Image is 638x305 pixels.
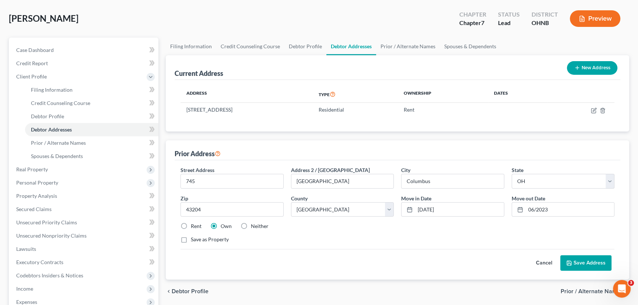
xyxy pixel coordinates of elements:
span: Income [16,285,33,292]
a: Debtor Profile [284,38,326,55]
button: Prior / Alternate Names chevron_right [561,288,629,294]
a: Spouses & Dependents [25,150,158,163]
span: Expenses [16,299,37,305]
span: City [401,167,410,173]
span: Credit Counseling Course [31,100,90,106]
button: New Address [567,61,617,75]
th: Ownership [398,86,488,103]
input: Enter street address [181,174,283,188]
a: Prior / Alternate Names [25,136,158,150]
button: chevron_left Debtor Profile [166,288,208,294]
a: Debtor Addresses [326,38,376,55]
span: 3 [628,280,634,286]
a: Secured Claims [10,203,158,216]
div: Prior Address [175,149,221,158]
th: Dates [488,86,547,103]
span: Prior / Alternate Names [561,288,623,294]
div: District [532,10,558,19]
a: Unsecured Nonpriority Claims [10,229,158,242]
span: Unsecured Priority Claims [16,219,77,225]
span: Property Analysis [16,193,57,199]
span: County [291,195,308,201]
a: Debtor Profile [25,110,158,123]
span: 7 [481,19,484,26]
span: Real Property [16,166,48,172]
input: Enter city... [402,174,504,188]
div: Chapter [459,19,486,27]
i: chevron_left [166,288,172,294]
td: Residential [313,103,398,117]
label: Own [221,222,232,230]
span: Debtor Addresses [31,126,72,133]
a: Case Dashboard [10,43,158,57]
span: Lawsuits [16,246,36,252]
th: Address [180,86,313,103]
a: Prior / Alternate Names [376,38,440,55]
span: Codebtors Insiders & Notices [16,272,83,278]
td: [STREET_ADDRESS] [180,103,313,117]
button: Cancel [528,256,560,270]
span: Client Profile [16,73,47,80]
span: Move in Date [401,195,431,201]
span: [PERSON_NAME] [9,13,78,24]
span: Street Address [180,167,214,173]
input: -- [291,174,394,188]
input: XXXXX [180,202,284,217]
a: Credit Counseling Course [25,97,158,110]
a: Debtor Addresses [25,123,158,136]
label: Address 2 / [GEOGRAPHIC_DATA] [291,166,370,174]
a: Credit Counseling Course [216,38,284,55]
span: Move out Date [512,195,545,201]
button: Preview [570,10,620,27]
a: Credit Report [10,57,158,70]
span: Unsecured Nonpriority Claims [16,232,87,239]
span: Executory Contracts [16,259,63,265]
span: Prior / Alternate Names [31,140,86,146]
span: Secured Claims [16,206,52,212]
div: Current Address [175,69,223,78]
span: Zip [180,195,188,201]
span: Debtor Profile [31,113,64,119]
input: MM/YYYY [415,203,504,217]
div: Lead [498,19,520,27]
button: Save Address [560,255,611,271]
span: State [512,167,523,173]
span: Spouses & Dependents [31,153,83,159]
a: Property Analysis [10,189,158,203]
label: Neither [251,222,269,230]
span: Personal Property [16,179,58,186]
a: Filing Information [25,83,158,97]
div: OHNB [532,19,558,27]
div: Status [498,10,520,19]
a: Executory Contracts [10,256,158,269]
a: Filing Information [166,38,216,55]
span: Debtor Profile [172,288,208,294]
label: Save as Property [191,236,229,243]
th: Type [313,86,398,103]
input: MM/YYYY [526,203,614,217]
td: Rent [398,103,488,117]
span: Credit Report [16,60,48,66]
span: Case Dashboard [16,47,54,53]
a: Lawsuits [10,242,158,256]
span: Filing Information [31,87,73,93]
div: Chapter [459,10,486,19]
a: Unsecured Priority Claims [10,216,158,229]
a: Spouses & Dependents [440,38,501,55]
label: Rent [191,222,201,230]
iframe: Intercom live chat [613,280,631,298]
